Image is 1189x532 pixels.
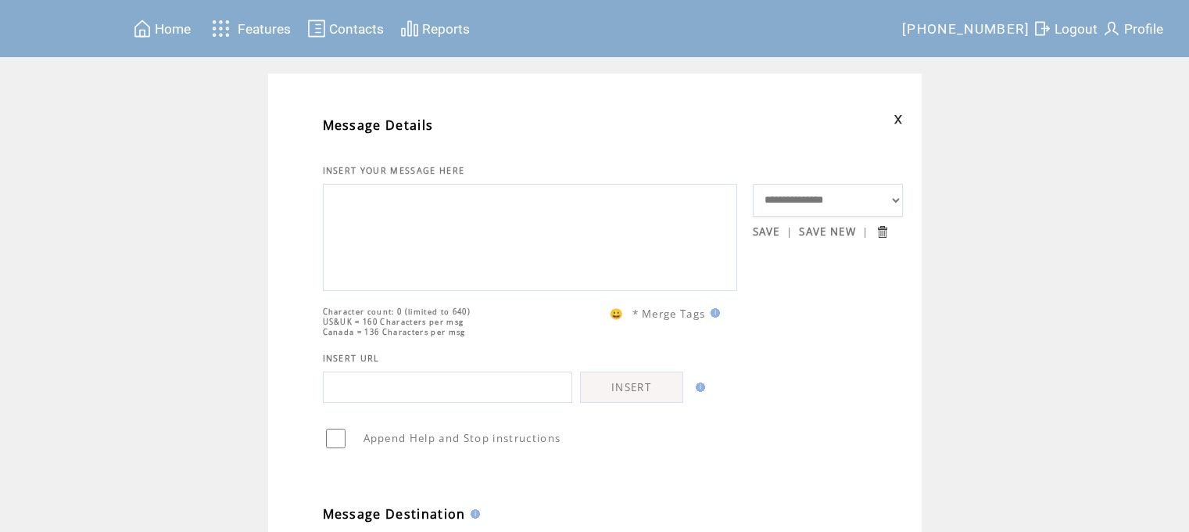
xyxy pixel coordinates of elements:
[691,383,705,392] img: help.gif
[706,308,720,318] img: help.gif
[1033,19,1051,38] img: exit.svg
[875,225,890,239] input: Submit
[323,505,466,523] span: Message Destination
[1102,19,1121,38] img: profile.svg
[155,21,191,37] span: Home
[323,353,380,364] span: INSERT URL
[786,225,793,239] span: |
[422,21,470,37] span: Reports
[400,19,419,38] img: chart.svg
[580,372,683,403] a: INSERT
[862,225,868,239] span: |
[1100,16,1166,41] a: Profile
[799,225,856,239] a: SAVE NEW
[133,19,152,38] img: home.svg
[329,21,384,37] span: Contacts
[1124,21,1163,37] span: Profile
[305,16,386,41] a: Contacts
[323,307,471,317] span: Character count: 0 (limited to 640)
[205,13,293,44] a: Features
[323,117,434,134] span: Message Details
[323,165,465,176] span: INSERT YOUR MESSAGE HERE
[131,16,193,41] a: Home
[610,307,624,321] span: 😀
[364,431,561,445] span: Append Help and Stop instructions
[207,16,235,41] img: features.svg
[1030,16,1100,41] a: Logout
[323,317,464,327] span: US&UK = 160 Characters per msg
[902,21,1030,37] span: [PHONE_NUMBER]
[632,307,706,321] span: * Merge Tags
[753,225,780,239] a: SAVE
[398,16,472,41] a: Reports
[1055,21,1098,37] span: Logout
[323,327,466,337] span: Canada = 136 Characters per msg
[238,21,291,37] span: Features
[307,19,326,38] img: contacts.svg
[466,509,480,519] img: help.gif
